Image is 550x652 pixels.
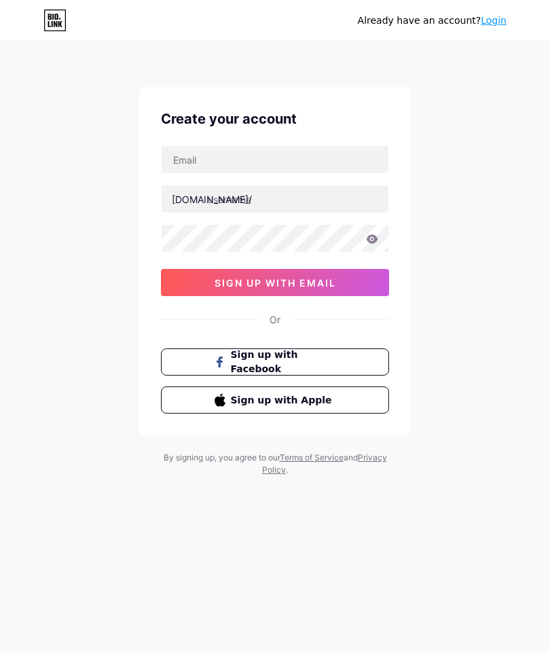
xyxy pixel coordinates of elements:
div: Or [270,312,280,327]
span: sign up with email [215,277,336,289]
button: sign up with email [161,269,389,296]
div: [DOMAIN_NAME]/ [172,192,252,206]
div: Create your account [161,109,389,129]
span: Sign up with Facebook [231,348,336,376]
a: Terms of Service [280,452,344,463]
input: username [162,185,388,213]
button: Sign up with Apple [161,386,389,414]
input: Email [162,146,388,173]
div: By signing up, you agree to our and . [160,452,390,476]
span: Sign up with Apple [231,393,336,407]
div: Already have an account? [358,14,507,28]
button: Sign up with Facebook [161,348,389,376]
a: Login [481,15,507,26]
